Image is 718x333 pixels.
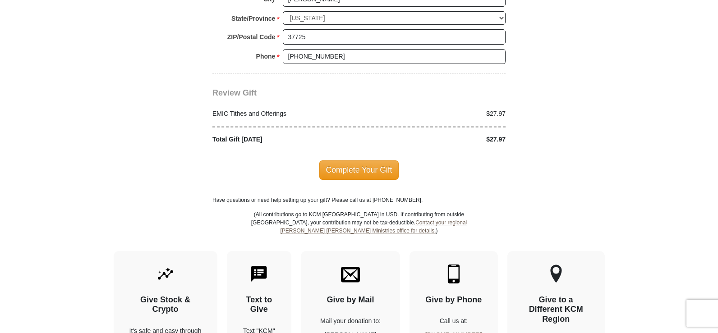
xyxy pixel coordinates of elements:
span: Complete Your Gift [319,160,399,179]
img: envelope.svg [341,265,360,283]
h4: Give to a Different KCM Region [523,295,589,324]
p: Mail your donation to: [317,316,384,326]
img: give-by-stock.svg [156,265,175,283]
p: Have questions or need help setting up your gift? Please call us at [PHONE_NUMBER]. [212,196,506,204]
div: EMIC Tithes and Offerings [208,109,359,119]
div: $27.97 [359,109,511,119]
a: Contact your regional [PERSON_NAME] [PERSON_NAME] Ministries office for details. [280,219,467,234]
img: other-region [550,265,562,283]
img: text-to-give.svg [249,265,268,283]
strong: State/Province [231,12,275,25]
strong: Phone [256,50,276,63]
div: $27.97 [359,135,511,144]
h4: Give by Phone [425,295,482,305]
h4: Text to Give [243,295,276,315]
p: (All contributions go to KCM [GEOGRAPHIC_DATA] in USD. If contributing from outside [GEOGRAPHIC_D... [251,210,467,251]
h4: Give Stock & Crypto [129,295,202,315]
h4: Give by Mail [317,295,384,305]
div: Total Gift [DATE] [208,135,359,144]
img: mobile.svg [444,265,463,283]
span: Review Gift [212,88,257,97]
p: Call us at: [425,316,482,326]
strong: ZIP/Postal Code [227,31,276,43]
